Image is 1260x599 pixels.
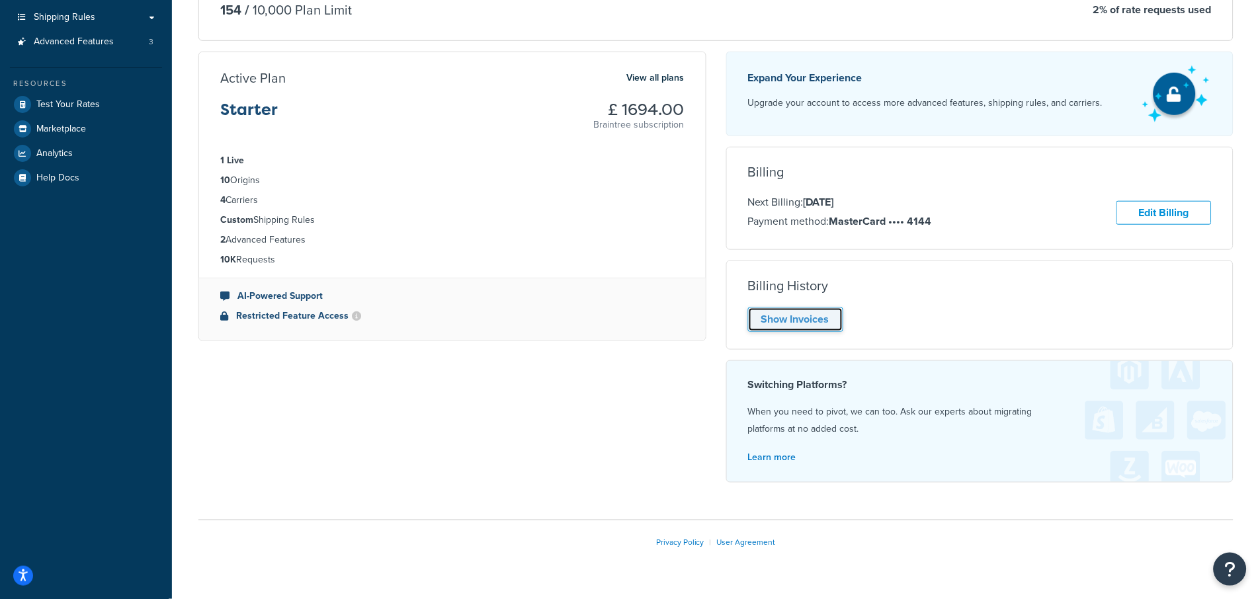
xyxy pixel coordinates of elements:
[10,78,162,89] div: Resources
[36,99,100,110] span: Test Your Rates
[594,101,685,118] h3: £ 1694.00
[748,69,1103,87] p: Expand Your Experience
[804,194,834,210] strong: [DATE]
[748,165,784,179] h3: Billing
[748,450,796,464] a: Learn more
[748,194,932,211] p: Next Billing:
[149,36,153,48] span: 3
[241,1,352,19] p: 10,000 Plan Limit
[710,537,712,549] span: |
[220,193,685,208] li: Carriers
[656,537,704,549] a: Privacy Policy
[1093,1,1212,19] p: 2 % of rate requests used
[10,30,162,54] li: Advanced Features
[748,213,932,230] p: Payment method:
[726,52,1234,136] a: Expand Your Experience Upgrade your account to access more advanced features, shipping rules, and...
[220,289,685,303] li: AI-Powered Support
[10,141,162,165] a: Analytics
[748,278,829,293] h3: Billing History
[717,537,776,549] a: User Agreement
[36,148,73,159] span: Analytics
[34,36,114,48] span: Advanced Features
[829,214,932,229] strong: MasterCard •••• 4144
[220,213,685,227] li: Shipping Rules
[1214,553,1247,586] button: Open Resource Center
[1116,201,1212,225] a: Edit Billing
[10,93,162,116] a: Test Your Rates
[220,1,241,19] p: 154
[627,69,685,87] a: View all plans
[36,124,86,135] span: Marketplace
[220,193,226,207] strong: 4
[748,377,1212,393] h4: Switching Platforms?
[748,94,1103,112] p: Upgrade your account to access more advanced features, shipping rules, and carriers.
[10,5,162,30] a: Shipping Rules
[220,233,226,247] strong: 2
[220,153,244,167] strong: 1 Live
[220,309,685,323] li: Restricted Feature Access
[10,117,162,141] a: Marketplace
[594,118,685,132] p: Braintree subscription
[220,71,286,85] h3: Active Plan
[220,101,278,129] h3: Starter
[220,213,253,227] strong: Custom
[220,253,685,267] li: Requests
[220,173,230,187] strong: 10
[10,166,162,190] a: Help Docs
[220,233,685,247] li: Advanced Features
[36,173,79,184] span: Help Docs
[748,403,1212,438] p: When you need to pivot, we can too. Ask our experts about migrating platforms at no added cost.
[34,12,95,23] span: Shipping Rules
[220,253,236,266] strong: 10K
[220,173,685,188] li: Origins
[10,30,162,54] a: Advanced Features 3
[748,307,843,332] a: Show Invoices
